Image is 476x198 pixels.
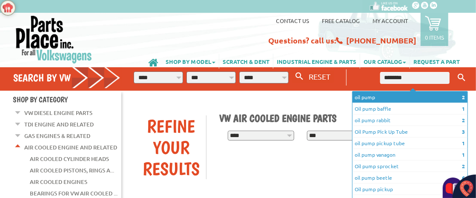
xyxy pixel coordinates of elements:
[462,151,465,158] span: 1
[24,107,92,118] a: VW Diesel Engine Parts
[425,34,444,41] p: 0 items
[353,92,467,103] li: oil pump
[309,72,330,81] span: RESET
[410,54,463,69] a: REQUEST A PART
[462,174,465,181] span: 6
[353,103,467,115] li: Oil pump baffle
[136,115,206,179] div: Refine Your Results
[373,17,408,24] a: My Account
[162,54,219,69] a: SHOP BY MODEL
[24,119,94,130] a: TDI Engine and Related
[273,54,360,69] a: INDUSTRIAL ENGINE & PARTS
[15,15,93,64] img: Parts Place Inc!
[462,139,465,147] span: 1
[353,138,467,149] li: oil pump pickup tube
[219,54,273,69] a: SCRATCH & DENT
[24,142,117,153] a: Air Cooled Engine and Related
[13,72,120,84] h4: Search by VW
[462,105,465,112] span: 1
[30,165,114,176] a: Air Cooled Pistons, Rings a...
[353,184,467,195] li: Oil pump pickup
[462,93,465,101] span: 2
[353,172,467,184] li: oil pump beetle
[462,128,465,135] span: 3
[360,54,410,69] a: OUR CATALOG
[292,70,307,83] button: Search By VW...
[353,126,467,138] li: Oil Pump Pick Up Tube
[305,70,334,83] button: RESET
[421,13,448,46] a: 0 items
[353,149,467,161] li: oil pump vanagon
[322,17,360,24] a: Free Catalog
[24,130,90,141] a: Gas Engines & Related
[353,115,467,126] li: oil pump rabbit
[455,71,468,85] button: Keyword Search
[462,162,465,170] span: 2
[219,112,457,124] h1: VW Air Cooled Engine Parts
[276,17,309,24] a: Contact us
[30,176,87,187] a: Air Cooled Engines
[30,153,109,164] a: Air Cooled Cylinder Heads
[462,116,465,124] span: 2
[353,161,467,172] li: Oil pump sprocket
[13,95,121,104] h4: Shop By Category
